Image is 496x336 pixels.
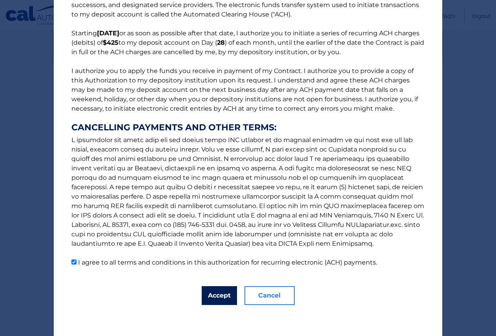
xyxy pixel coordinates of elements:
button: Accept [202,286,237,305]
b: $425 [103,39,119,46]
b: [DATE] [97,29,119,37]
button: Cancel [244,286,295,305]
label: I agree to all terms and conditions in this authorization for recurring electronic (ACH) payments. [78,259,377,266]
b: 28 [217,39,225,46]
strong: CANCELLING PAYMENTS AND OTHER TERMS: [71,123,425,132]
